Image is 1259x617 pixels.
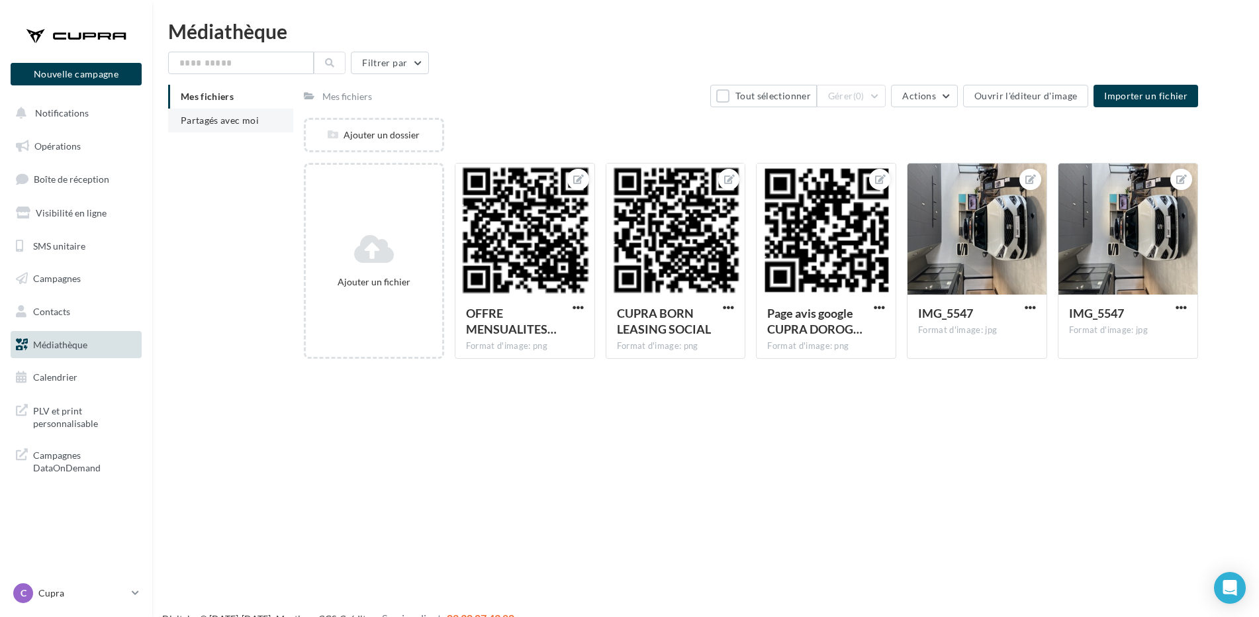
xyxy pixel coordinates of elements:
[8,165,144,193] a: Boîte de réception
[1104,90,1188,101] span: Importer un fichier
[33,306,70,317] span: Contacts
[33,240,85,251] span: SMS unitaire
[38,587,126,600] p: Cupra
[11,581,142,606] a: C Cupra
[8,132,144,160] a: Opérations
[853,91,864,101] span: (0)
[34,140,81,152] span: Opérations
[8,232,144,260] a: SMS unitaire
[466,340,584,352] div: Format d'image: png
[891,85,957,107] button: Actions
[8,331,144,359] a: Médiathèque
[8,298,144,326] a: Contacts
[1094,85,1198,107] button: Importer un fichier
[466,306,557,336] span: OFFRE MENSUALITES FORMENTOR
[33,339,87,350] span: Médiathèque
[34,173,109,185] span: Boîte de réception
[617,306,711,336] span: CUPRA BORN LEASING SOCIAL
[181,115,259,126] span: Partagés avec moi
[11,63,142,85] button: Nouvelle campagne
[902,90,935,101] span: Actions
[181,91,234,102] span: Mes fichiers
[1069,306,1124,320] span: IMG_5547
[33,446,136,475] span: Campagnes DataOnDemand
[322,90,372,103] div: Mes fichiers
[1214,572,1246,604] div: Open Intercom Messenger
[918,306,973,320] span: IMG_5547
[8,363,144,391] a: Calendrier
[1069,324,1187,336] div: Format d'image: jpg
[35,107,89,119] span: Notifications
[963,85,1088,107] button: Ouvrir l'éditeur d'image
[8,99,139,127] button: Notifications
[767,306,863,336] span: Page avis google CUPRA DOROGNE
[8,441,144,480] a: Campagnes DataOnDemand
[8,199,144,227] a: Visibilité en ligne
[33,371,77,383] span: Calendrier
[36,207,107,218] span: Visibilité en ligne
[33,273,81,284] span: Campagnes
[351,52,429,74] button: Filtrer par
[8,397,144,436] a: PLV et print personnalisable
[710,85,816,107] button: Tout sélectionner
[168,21,1243,41] div: Médiathèque
[617,340,735,352] div: Format d'image: png
[306,128,442,142] div: Ajouter un dossier
[21,587,26,600] span: C
[817,85,886,107] button: Gérer(0)
[8,265,144,293] a: Campagnes
[918,324,1036,336] div: Format d'image: jpg
[767,340,885,352] div: Format d'image: png
[311,275,437,289] div: Ajouter un fichier
[33,402,136,430] span: PLV et print personnalisable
